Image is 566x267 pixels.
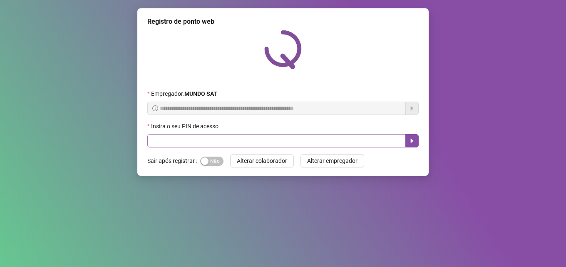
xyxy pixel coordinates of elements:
button: Alterar empregador [300,154,364,167]
label: Sair após registrar [147,154,200,167]
strong: MUNDO SAT [184,90,217,97]
span: caret-right [409,137,415,144]
span: info-circle [152,105,158,111]
label: Insira o seu PIN de acesso [147,122,224,131]
span: Empregador : [151,89,217,98]
span: Alterar empregador [307,156,357,165]
img: QRPoint [264,30,302,69]
button: Alterar colaborador [230,154,294,167]
span: Alterar colaborador [237,156,287,165]
div: Registro de ponto web [147,17,419,27]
